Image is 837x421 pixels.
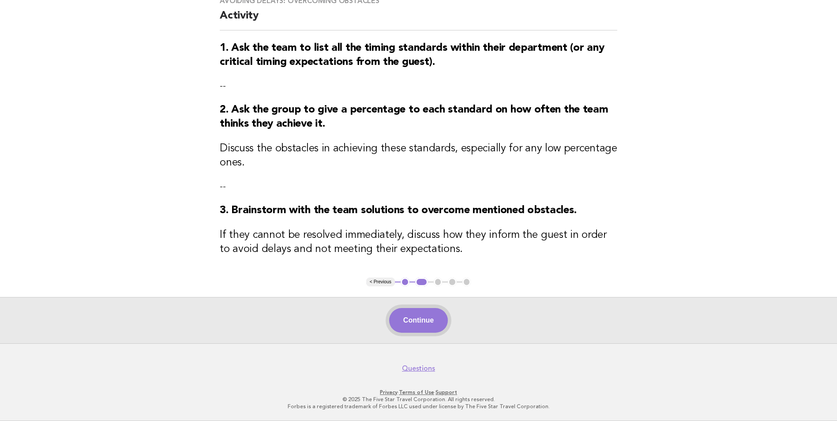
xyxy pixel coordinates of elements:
strong: 1. Ask the team to list all the timing standards within their department (or any critical timing ... [220,43,604,68]
a: Terms of Use [399,389,434,395]
button: 1 [401,278,409,286]
p: -- [220,80,617,92]
p: © 2025 The Five Star Travel Corporation. All rights reserved. [149,396,689,403]
h2: Activity [220,9,617,30]
h3: If they cannot be resolved immediately, discuss how they inform the guest in order to avoid delay... [220,228,617,256]
button: Continue [389,308,448,333]
p: Forbes is a registered trademark of Forbes LLC used under license by The Five Star Travel Corpora... [149,403,689,410]
a: Questions [402,364,435,373]
p: · · [149,389,689,396]
button: 2 [415,278,428,286]
p: -- [220,180,617,193]
a: Support [435,389,457,395]
h3: Discuss the obstacles in achieving these standards, especially for any low percentage ones. [220,142,617,170]
strong: 3. Brainstorm with the team solutions to overcome mentioned obstacles. [220,205,576,216]
a: Privacy [380,389,398,395]
strong: 2. Ask the group to give a percentage to each standard on how often the team thinks they achieve it. [220,105,608,129]
button: < Previous [366,278,395,286]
